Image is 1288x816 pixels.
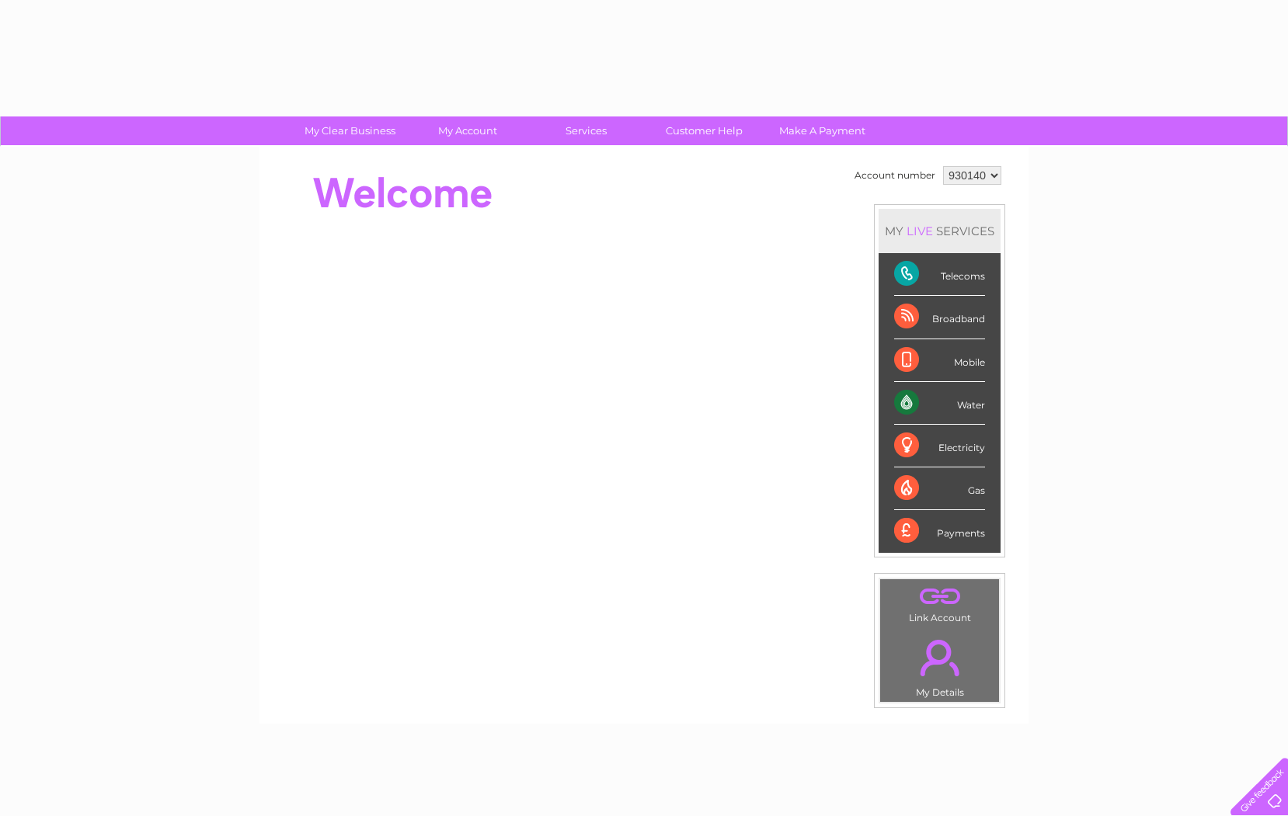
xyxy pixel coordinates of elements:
td: My Details [879,627,1000,703]
div: Payments [894,510,985,552]
a: My Clear Business [286,116,414,145]
a: My Account [404,116,532,145]
div: Water [894,382,985,425]
div: Telecoms [894,253,985,296]
a: . [884,583,995,610]
a: Customer Help [640,116,768,145]
div: MY SERVICES [879,209,1001,253]
div: Gas [894,467,985,510]
div: Broadband [894,296,985,339]
td: Link Account [879,578,1000,627]
td: Account number [851,162,939,189]
div: LIVE [903,224,936,238]
div: Electricity [894,425,985,467]
a: Services [522,116,650,145]
a: . [884,630,995,685]
div: Mobile [894,339,985,382]
a: Make A Payment [758,116,886,145]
